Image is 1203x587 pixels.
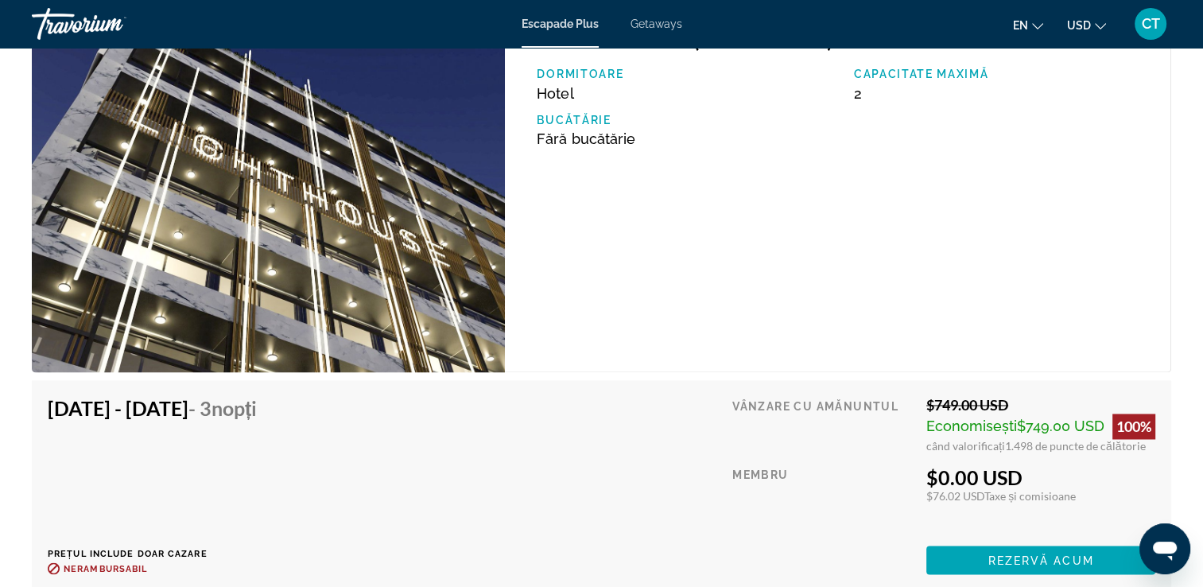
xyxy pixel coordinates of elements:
span: Fără bucătărie [537,130,634,147]
span: Economisești [926,418,1017,434]
span: USD [1067,19,1091,32]
button: Schimbați moneda [1067,14,1106,37]
button: Meniu utilizator [1130,7,1171,41]
button: Schimbați limba [1013,14,1043,37]
p: Capacitate maximă [854,68,1154,80]
span: Nerambursabil [64,563,147,573]
a: Getaways [631,17,682,30]
span: când valorificați [926,439,1005,453]
font: $749.00 USD [926,396,1008,414]
img: RT42E01X.jpg [32,11,505,372]
span: Rezervă acum [988,554,1093,566]
p: Prețul include doar cazare [48,548,269,558]
h4: [DATE] - [DATE] [48,396,257,420]
span: Hotel [537,85,573,102]
div: Membru [732,465,914,534]
font: $0.00 USD [926,465,1023,488]
span: CT [1142,16,1160,32]
div: Vânzare cu amănuntul [732,396,914,453]
span: 1.498 de puncte de călătorie [1005,439,1146,453]
a: Travorium [32,3,191,45]
span: 2 [854,85,862,102]
font: $749.00 USD [1017,418,1104,434]
div: 100% [1112,414,1155,439]
button: Rezervă acum [926,546,1155,574]
span: Taxe și comisioane [984,488,1076,502]
iframe: Schaltfläche zum Öffnen des Messaging-Fensters [1139,523,1190,574]
p: Bucătărie [537,114,837,126]
div: $76.02 USD [926,488,1155,502]
span: - 3 [188,396,257,420]
a: Escapade Plus [522,17,599,30]
span: nopți [211,396,257,420]
span: En [1013,19,1028,32]
p: Dormitoare [537,68,837,80]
